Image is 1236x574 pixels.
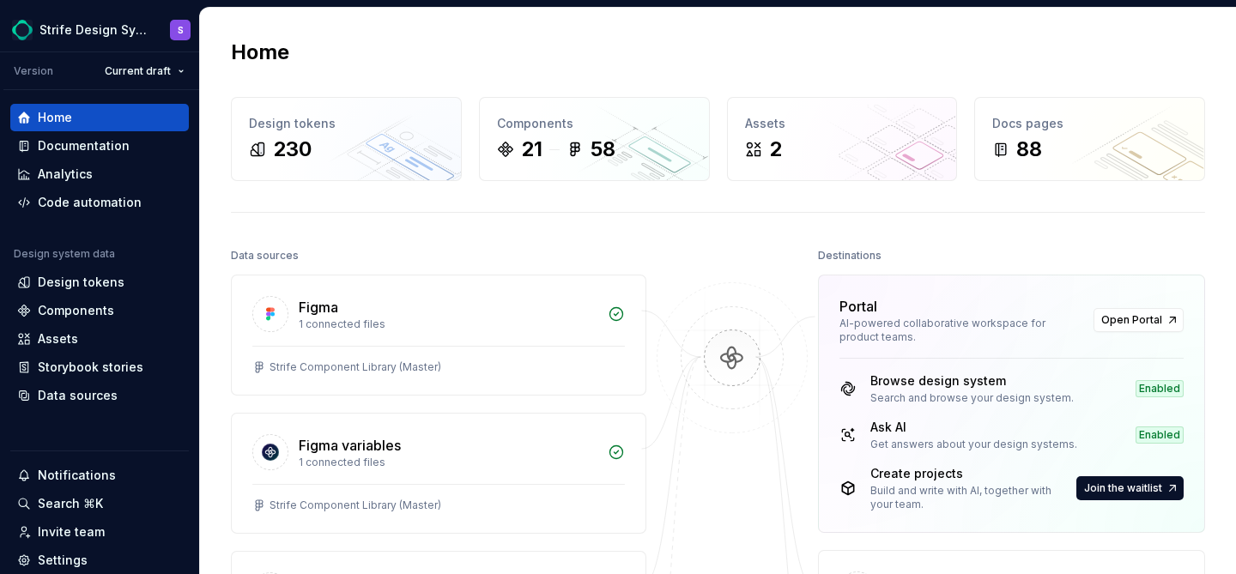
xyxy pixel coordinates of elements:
[10,269,189,296] a: Design tokens
[10,104,189,131] a: Home
[10,189,189,216] a: Code automation
[38,109,72,126] div: Home
[745,115,940,132] div: Assets
[38,330,78,347] div: Assets
[870,372,1074,390] div: Browse design system
[38,359,143,376] div: Storybook stories
[38,523,105,541] div: Invite team
[839,296,877,317] div: Portal
[870,391,1074,405] div: Search and browse your design system.
[231,244,299,268] div: Data sources
[38,274,124,291] div: Design tokens
[591,136,615,163] div: 58
[299,317,597,331] div: 1 connected files
[178,23,184,37] div: S
[10,297,189,324] a: Components
[12,20,33,40] img: 21b91b01-957f-4e61-960f-db90ae25bf09.png
[38,194,142,211] div: Code automation
[38,387,118,404] div: Data sources
[299,297,338,317] div: Figma
[231,413,646,534] a: Figma variables1 connected filesStrife Component Library (Master)
[870,484,1073,511] div: Build and write with AI, together with your team.
[231,39,289,66] h2: Home
[299,435,401,456] div: Figma variables
[870,419,1077,436] div: Ask AI
[273,136,312,163] div: 230
[10,490,189,517] button: Search ⌘K
[38,302,114,319] div: Components
[105,64,171,78] span: Current draft
[818,244,882,268] div: Destinations
[727,97,958,181] a: Assets2
[497,115,692,132] div: Components
[10,353,189,381] a: Storybook stories
[1101,313,1162,327] span: Open Portal
[839,317,1083,344] div: AI-powered collaborative workspace for product teams.
[38,137,130,154] div: Documentation
[38,552,88,569] div: Settings
[10,382,189,409] a: Data sources
[1084,481,1162,495] span: Join the waitlist
[10,325,189,353] a: Assets
[870,465,1073,482] div: Create projects
[38,467,116,484] div: Notifications
[270,360,441,374] div: Strife Component Library (Master)
[1136,426,1184,444] div: Enabled
[521,136,542,163] div: 21
[3,11,196,48] button: Strife Design SystemS
[299,456,597,469] div: 1 connected files
[270,498,441,512] div: Strife Component Library (Master)
[231,97,462,181] a: Design tokens230
[97,59,192,83] button: Current draft
[39,21,149,39] div: Strife Design System
[10,547,189,574] a: Settings
[974,97,1205,181] a: Docs pages88
[10,160,189,188] a: Analytics
[10,132,189,160] a: Documentation
[231,275,646,396] a: Figma1 connected filesStrife Component Library (Master)
[1094,308,1184,332] a: Open Portal
[14,64,53,78] div: Version
[1136,380,1184,397] div: Enabled
[769,136,782,163] div: 2
[14,247,115,261] div: Design system data
[10,518,189,546] a: Invite team
[38,166,93,183] div: Analytics
[249,115,444,132] div: Design tokens
[992,115,1187,132] div: Docs pages
[870,438,1077,451] div: Get answers about your design systems.
[38,495,103,512] div: Search ⌘K
[10,462,189,489] button: Notifications
[1076,476,1184,500] button: Join the waitlist
[1016,136,1042,163] div: 88
[479,97,710,181] a: Components2158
